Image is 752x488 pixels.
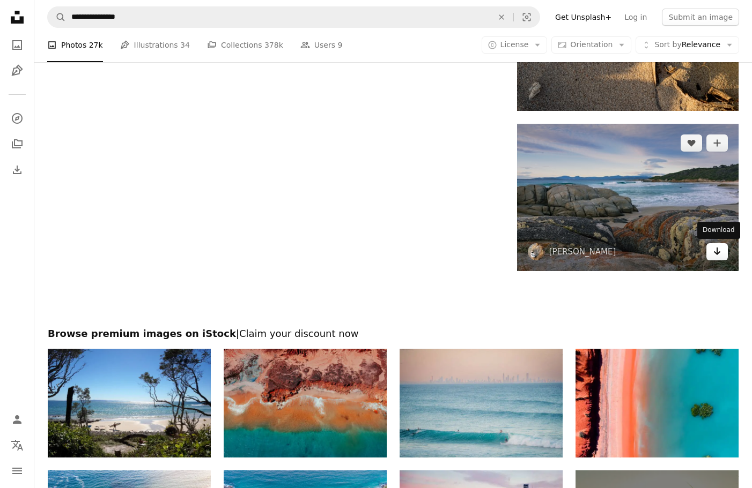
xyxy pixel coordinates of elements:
a: Users 9 [300,28,343,62]
a: Illustrations [6,60,28,81]
form: Find visuals sitewide [47,6,540,28]
span: Relevance [654,40,720,50]
a: Collections [6,133,28,155]
span: Orientation [570,40,613,49]
div: Download [697,222,740,239]
span: 9 [337,39,342,51]
h2: Browse premium images on iStock [48,327,739,340]
a: Home — Unsplash [6,6,28,30]
button: Add to Collection [706,134,728,152]
a: [PERSON_NAME] [549,246,616,257]
img: Scenic View Of Sea Against Clear Blue Sky [48,349,211,457]
img: a rocky beach with a body of water in the background [517,124,739,271]
span: Sort by [654,40,681,49]
a: Download History [6,159,28,181]
a: Photos [6,34,28,56]
button: Search Unsplash [48,7,66,27]
button: Like [681,134,702,152]
button: Language [6,434,28,456]
button: Visual search [514,7,540,27]
span: | Claim your discount now [236,328,359,339]
span: 34 [180,39,190,51]
a: a rocky beach with a body of water in the background [517,192,739,202]
button: License [482,36,548,54]
span: 378k [264,39,283,51]
a: Collections 378k [207,28,283,62]
button: Menu [6,460,28,482]
a: Log in / Sign up [6,409,28,430]
span: License [500,40,529,49]
img: Go to David Clode's profile [528,243,545,260]
button: Clear [490,7,513,27]
img: A birds eye aerial view of a orange sandy beach meeting turquoise blue water with mangrove trees [576,349,739,457]
img: Gold Coast Sunset [400,349,563,457]
button: Submit an image [662,9,739,26]
a: Download [706,243,728,260]
button: Orientation [551,36,631,54]
a: Get Unsplash+ [549,9,618,26]
a: Log in [618,9,653,26]
button: Sort byRelevance [636,36,739,54]
img: Idyllic Remote Beach Destination [224,349,387,457]
a: Explore [6,108,28,129]
a: Illustrations 34 [120,28,190,62]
